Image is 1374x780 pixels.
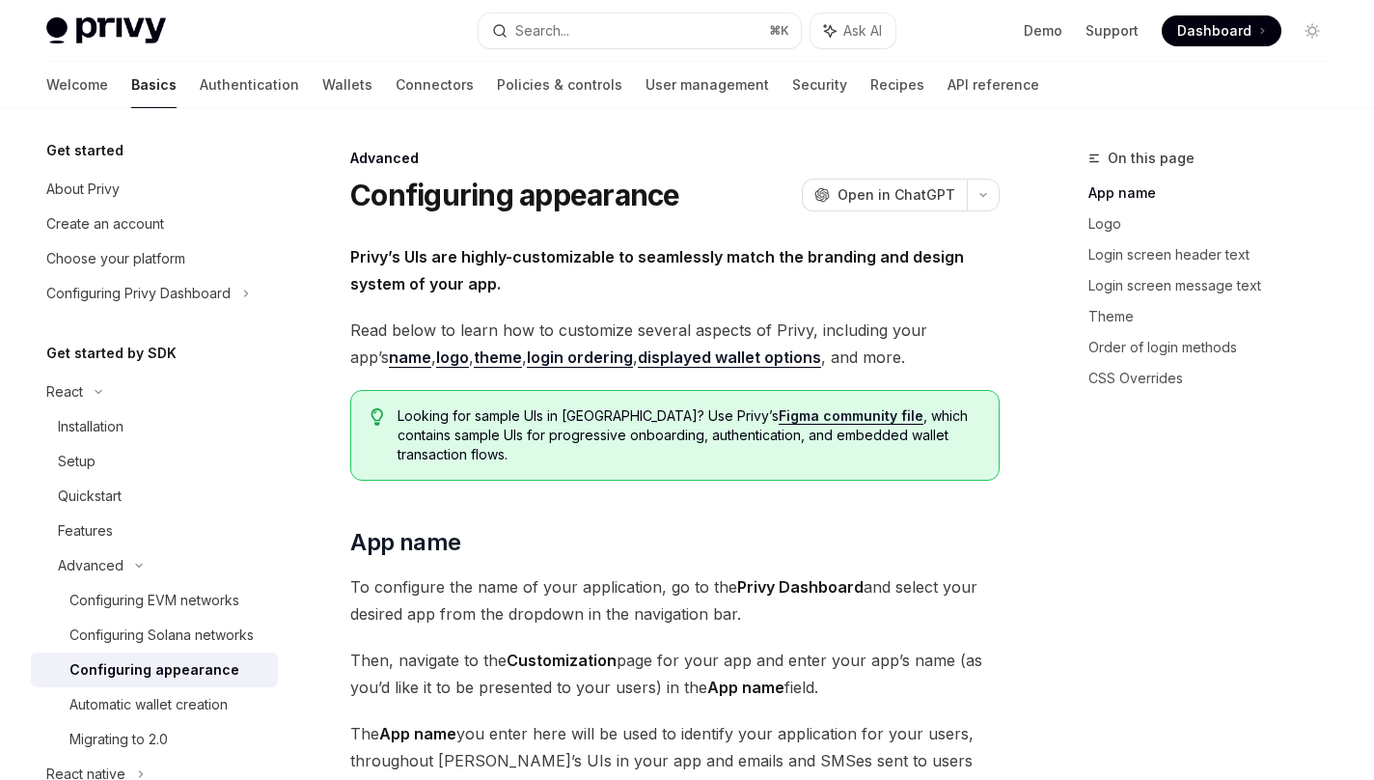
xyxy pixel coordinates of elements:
div: Migrating to 2.0 [69,728,168,751]
a: Order of login methods [1088,332,1343,363]
div: About Privy [46,178,120,201]
a: Figma community file [779,407,923,425]
a: Features [31,514,278,548]
div: Installation [58,415,124,438]
span: Then, navigate to the page for your app and enter your app’s name (as you’d like it to be present... [350,647,1000,701]
a: Demo [1024,21,1062,41]
div: Advanced [350,149,1000,168]
a: App name [1088,178,1343,209]
div: React [46,380,83,404]
div: Configuring EVM networks [69,589,239,612]
button: Open in ChatGPT [802,179,967,211]
img: light logo [46,17,166,44]
h1: Configuring appearance [350,178,680,212]
a: Policies & controls [497,62,622,108]
div: Search... [515,19,569,42]
a: Security [792,62,847,108]
span: Open in ChatGPT [838,185,955,205]
a: User management [646,62,769,108]
a: Configuring Solana networks [31,618,278,653]
button: Toggle dark mode [1297,15,1328,46]
a: Configuring appearance [31,653,278,687]
div: Advanced [58,554,124,577]
a: Choose your platform [31,241,278,276]
a: displayed wallet options [638,348,821,368]
span: Looking for sample UIs in [GEOGRAPHIC_DATA]? Use Privy’s , which contains sample UIs for progress... [398,406,980,464]
a: login ordering [527,348,633,368]
span: App name [350,527,460,558]
a: Create an account [31,207,278,241]
a: name [389,348,431,368]
strong: App name [707,678,784,697]
a: CSS Overrides [1088,363,1343,394]
div: Configuring Privy Dashboard [46,282,231,305]
span: On this page [1108,147,1195,170]
a: Welcome [46,62,108,108]
a: API reference [948,62,1039,108]
a: Recipes [870,62,924,108]
h5: Get started [46,139,124,162]
a: Setup [31,444,278,479]
div: Choose your platform [46,247,185,270]
span: Ask AI [843,21,882,41]
div: Setup [58,450,96,473]
a: Dashboard [1162,15,1281,46]
span: Read below to learn how to customize several aspects of Privy, including your app’s , , , , , and... [350,317,1000,371]
a: Authentication [200,62,299,108]
a: logo [436,348,469,368]
div: Configuring Solana networks [69,624,254,647]
a: Installation [31,409,278,444]
a: Migrating to 2.0 [31,722,278,757]
div: Configuring appearance [69,658,239,682]
a: Login screen header text [1088,239,1343,270]
span: ⌘ K [769,23,789,39]
a: theme [474,348,522,368]
svg: Tip [371,408,384,426]
button: Search...⌘K [479,14,801,48]
div: Create an account [46,212,164,236]
strong: Privy’s UIs are highly-customizable to seamlessly match the branding and design system of your app. [350,247,964,293]
span: To configure the name of your application, go to the and select your desired app from the dropdow... [350,573,1000,627]
h5: Get started by SDK [46,342,177,365]
strong: Privy Dashboard [737,577,864,597]
div: Automatic wallet creation [69,693,228,716]
a: Login screen message text [1088,270,1343,301]
a: Connectors [396,62,474,108]
a: Basics [131,62,177,108]
a: About Privy [31,172,278,207]
a: Quickstart [31,479,278,514]
a: Support [1085,21,1139,41]
div: Features [58,519,113,543]
a: Logo [1088,209,1343,239]
strong: App name [379,724,456,743]
a: Theme [1088,301,1343,332]
span: Dashboard [1177,21,1251,41]
div: Quickstart [58,485,122,508]
a: Configuring EVM networks [31,583,278,618]
a: Automatic wallet creation [31,687,278,722]
a: Wallets [322,62,372,108]
button: Ask AI [811,14,895,48]
strong: Customization [507,651,617,670]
